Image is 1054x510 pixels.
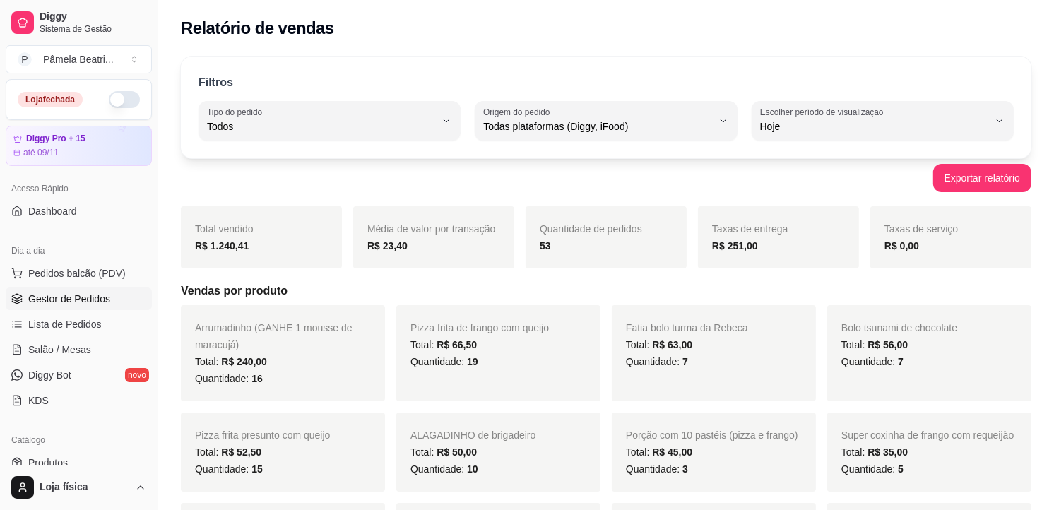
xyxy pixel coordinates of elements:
span: Total: [841,446,908,458]
div: Acesso Rápido [6,177,152,200]
div: Catálogo [6,429,152,451]
span: Loja física [40,481,129,494]
span: Todos [207,119,435,134]
span: 16 [251,373,263,384]
h5: Vendas por produto [181,283,1031,300]
button: Origem do pedidoTodas plataformas (Diggy, iFood) [475,101,737,141]
span: 7 [898,356,904,367]
span: Taxas de entrega [712,223,788,235]
span: R$ 56,00 [868,339,908,350]
a: KDS [6,389,152,412]
a: Gestor de Pedidos [6,287,152,310]
span: R$ 52,50 [221,446,261,458]
span: Quantidade: [195,463,263,475]
button: Loja física [6,470,152,504]
span: Sistema de Gestão [40,23,146,35]
strong: 53 [540,240,551,251]
a: Salão / Mesas [6,338,152,361]
label: Origem do pedido [483,106,555,118]
span: Hoje [760,119,988,134]
button: Select a team [6,45,152,73]
a: Diggy Botnovo [6,364,152,386]
span: R$ 66,50 [437,339,477,350]
span: Super coxinha de frango com requeijão [841,429,1014,441]
span: Pizza frita presunto com queijo [195,429,330,441]
p: Filtros [199,74,233,91]
span: Quantidade: [195,373,263,384]
span: Quantidade: [841,356,904,367]
span: Quantidade: [626,356,688,367]
span: Total: [626,339,692,350]
span: Total: [841,339,908,350]
h2: Relatório de vendas [181,17,334,40]
div: Dia a dia [6,239,152,262]
span: Total: [626,446,692,458]
span: 19 [467,356,478,367]
a: Diggy Pro + 15até 09/11 [6,126,152,166]
span: 5 [898,463,904,475]
span: Arrumadinho (GANHE 1 mousse de maracujá) [195,322,353,350]
article: até 09/11 [23,147,59,158]
span: Pizza frita de frango com queijo [410,322,549,333]
button: Pedidos balcão (PDV) [6,262,152,285]
span: Média de valor por transação [367,223,495,235]
a: Lista de Pedidos [6,313,152,336]
button: Exportar relatório [933,164,1031,192]
span: Taxas de serviço [884,223,958,235]
span: R$ 63,00 [652,339,692,350]
span: Fatia bolo turma da Rebeca [626,322,748,333]
a: Dashboard [6,200,152,223]
div: Loja fechada [18,92,83,107]
button: Alterar Status [109,91,140,108]
span: 7 [682,356,688,367]
strong: R$ 23,40 [367,240,408,251]
span: Quantidade: [626,463,688,475]
span: Quantidade: [410,463,478,475]
strong: R$ 251,00 [712,240,758,251]
div: Pâmela Beatri ... [43,52,114,66]
article: Diggy Pro + 15 [26,134,85,144]
span: Gestor de Pedidos [28,292,110,306]
span: Dashboard [28,204,77,218]
span: Quantidade de pedidos [540,223,642,235]
label: Escolher período de visualização [760,106,888,118]
span: P [18,52,32,66]
strong: R$ 1.240,41 [195,240,249,251]
span: Porção com 10 pastéis (pizza e frango) [626,429,798,441]
span: Total: [195,446,261,458]
span: Total: [410,446,477,458]
span: KDS [28,393,49,408]
span: R$ 45,00 [652,446,692,458]
span: 3 [682,463,688,475]
span: Salão / Mesas [28,343,91,357]
span: R$ 240,00 [221,356,267,367]
span: Quantidade: [841,463,904,475]
span: R$ 35,00 [868,446,908,458]
label: Tipo do pedido [207,106,267,118]
button: Tipo do pedidoTodos [199,101,461,141]
button: Escolher período de visualizaçãoHoje [752,101,1014,141]
span: Pedidos balcão (PDV) [28,266,126,280]
strong: R$ 0,00 [884,240,919,251]
span: ALAGADINHO de brigadeiro [410,429,535,441]
a: DiggySistema de Gestão [6,6,152,40]
span: Total vendido [195,223,254,235]
span: Todas plataformas (Diggy, iFood) [483,119,711,134]
span: R$ 50,00 [437,446,477,458]
span: Quantidade: [410,356,478,367]
span: Lista de Pedidos [28,317,102,331]
span: 15 [251,463,263,475]
span: Bolo tsunami de chocolate [841,322,957,333]
span: Produtos [28,456,68,470]
span: 10 [467,463,478,475]
span: Total: [195,356,267,367]
span: Diggy [40,11,146,23]
span: Diggy Bot [28,368,71,382]
a: Produtos [6,451,152,474]
span: Total: [410,339,477,350]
